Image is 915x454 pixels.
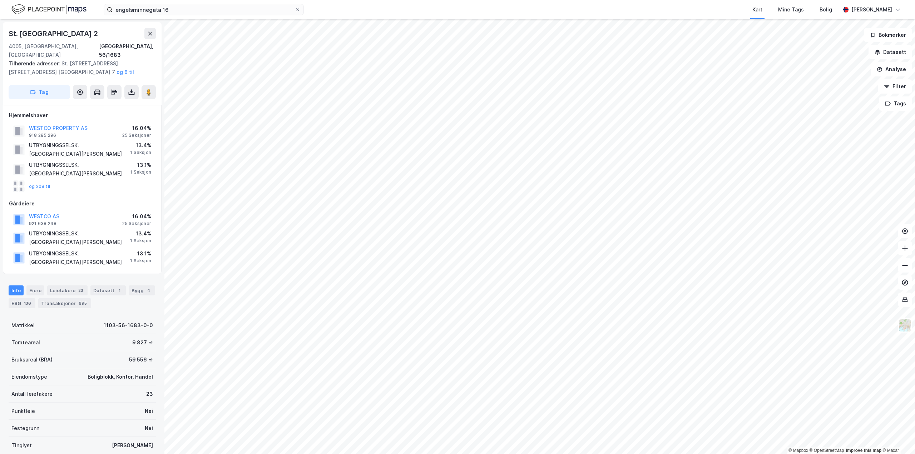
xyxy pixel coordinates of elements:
[145,407,153,415] div: Nei
[9,298,35,308] div: ESG
[129,355,153,364] div: 59 556 ㎡
[820,5,832,14] div: Bolig
[11,355,53,364] div: Bruksareal (BRA)
[864,28,912,42] button: Bokmerker
[88,373,153,381] div: Boligblokk, Kontor, Handel
[26,285,44,295] div: Eiere
[29,221,56,226] div: 921 638 248
[113,4,295,15] input: Søk på adresse, matrikkel, gårdeiere, leietakere eller personer
[9,285,24,295] div: Info
[145,424,153,433] div: Nei
[752,5,762,14] div: Kart
[869,45,912,59] button: Datasett
[878,79,912,94] button: Filter
[47,285,88,295] div: Leietakere
[130,169,151,175] div: 1 Seksjon
[122,124,151,133] div: 16.04%
[11,407,35,415] div: Punktleie
[112,441,153,450] div: [PERSON_NAME]
[116,287,123,294] div: 1
[778,5,804,14] div: Mine Tags
[11,373,47,381] div: Eiendomstype
[122,133,151,138] div: 25 Seksjoner
[879,420,915,454] iframe: Chat Widget
[11,3,86,16] img: logo.f888ab2527a4732fd821a326f86c7f29.svg
[9,28,99,39] div: St. [GEOGRAPHIC_DATA] 2
[129,285,155,295] div: Bygg
[77,287,85,294] div: 23
[130,258,151,264] div: 1 Seksjon
[11,338,40,347] div: Tomteareal
[898,319,912,332] img: Z
[130,161,151,169] div: 13.1%
[130,150,151,155] div: 1 Seksjon
[879,96,912,111] button: Tags
[104,321,153,330] div: 1103-56-1683-0-0
[99,42,156,59] div: [GEOGRAPHIC_DATA], 56/1683
[29,161,130,178] div: UTBYGNINGSSELSK.[GEOGRAPHIC_DATA][PERSON_NAME]
[90,285,126,295] div: Datasett
[77,300,88,307] div: 695
[130,249,151,258] div: 13.1%
[29,249,130,266] div: UTBYGNINGSSELSK.[GEOGRAPHIC_DATA][PERSON_NAME]
[146,390,153,398] div: 23
[9,199,155,208] div: Gårdeiere
[130,229,151,238] div: 13.4%
[810,448,844,453] a: OpenStreetMap
[846,448,881,453] a: Improve this map
[11,321,35,330] div: Matrikkel
[29,229,130,246] div: UTBYGNINGSSELSK.[GEOGRAPHIC_DATA][PERSON_NAME]
[29,141,130,158] div: UTBYGNINGSSELSK.[GEOGRAPHIC_DATA][PERSON_NAME]
[23,300,33,307] div: 136
[38,298,91,308] div: Transaksjoner
[130,141,151,150] div: 13.4%
[9,59,150,76] div: St. [STREET_ADDRESS] [STREET_ADDRESS] [GEOGRAPHIC_DATA] 7
[788,448,808,453] a: Mapbox
[145,287,152,294] div: 4
[851,5,892,14] div: [PERSON_NAME]
[11,390,53,398] div: Antall leietakere
[29,133,56,138] div: 918 285 296
[11,424,39,433] div: Festegrunn
[871,62,912,76] button: Analyse
[11,441,32,450] div: Tinglyst
[9,42,99,59] div: 4005, [GEOGRAPHIC_DATA], [GEOGRAPHIC_DATA]
[130,238,151,244] div: 1 Seksjon
[9,85,70,99] button: Tag
[122,221,151,226] div: 25 Seksjoner
[132,338,153,347] div: 9 827 ㎡
[122,212,151,221] div: 16.04%
[9,111,155,120] div: Hjemmelshaver
[9,60,61,66] span: Tilhørende adresser:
